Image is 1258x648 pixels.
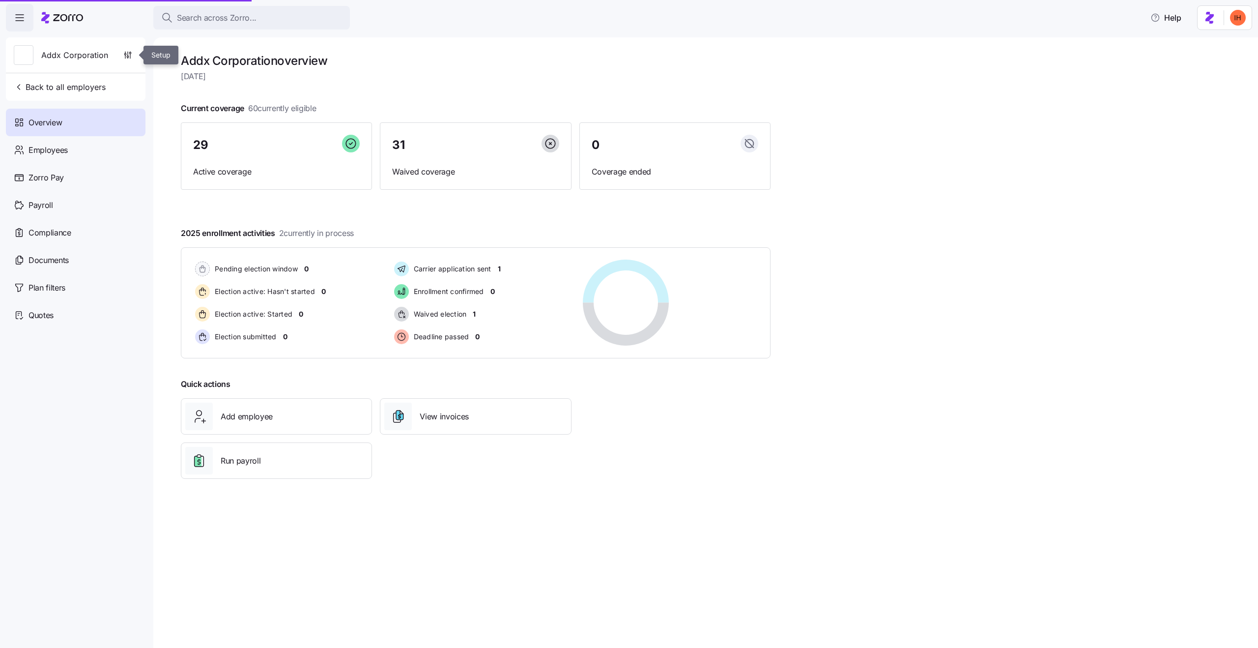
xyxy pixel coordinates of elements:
[6,164,145,191] a: Zorro Pay
[283,332,287,342] span: 0
[212,287,315,296] span: Election active: Hasn't started
[392,166,559,178] span: Waived coverage
[392,139,404,151] span: 31
[181,70,771,83] span: [DATE]
[6,301,145,329] a: Quotes
[193,139,208,151] span: 29
[411,287,484,296] span: Enrollment confirmed
[299,309,303,319] span: 0
[29,144,68,156] span: Employees
[10,77,110,97] button: Back to all employers
[181,227,354,239] span: 2025 enrollment activities
[6,274,145,301] a: Plan filters
[221,455,260,467] span: Run payroll
[279,227,354,239] span: 2 currently in process
[592,166,758,178] span: Coverage ended
[181,53,771,68] h1: Addx Corporation overview
[411,264,491,274] span: Carrier application sent
[14,81,106,93] span: Back to all employers
[304,264,309,274] span: 0
[473,309,476,319] span: 1
[41,49,108,61] span: Addx Corporation
[420,411,469,423] span: View invoices
[6,246,145,274] a: Documents
[29,282,65,294] span: Plan filters
[6,136,145,164] a: Employees
[411,332,469,342] span: Deadline passed
[212,264,298,274] span: Pending election window
[1150,12,1181,24] span: Help
[212,332,277,342] span: Election submitted
[498,264,501,274] span: 1
[181,102,316,115] span: Current coverage
[321,287,326,296] span: 0
[6,109,145,136] a: Overview
[6,219,145,246] a: Compliance
[221,411,273,423] span: Add employee
[212,309,292,319] span: Election active: Started
[29,117,62,129] span: Overview
[181,378,230,390] span: Quick actions
[29,172,64,184] span: Zorro Pay
[153,6,350,29] button: Search across Zorro...
[193,166,360,178] span: Active coverage
[248,102,316,115] span: 60 currently eligible
[1143,8,1189,28] button: Help
[490,287,495,296] span: 0
[177,12,257,24] span: Search across Zorro...
[29,254,69,266] span: Documents
[592,139,600,151] span: 0
[6,191,145,219] a: Payroll
[29,199,53,211] span: Payroll
[29,227,71,239] span: Compliance
[411,309,467,319] span: Waived election
[475,332,480,342] span: 0
[29,309,54,322] span: Quotes
[1230,10,1246,26] img: f3711480c2c985a33e19d88a07d4c111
